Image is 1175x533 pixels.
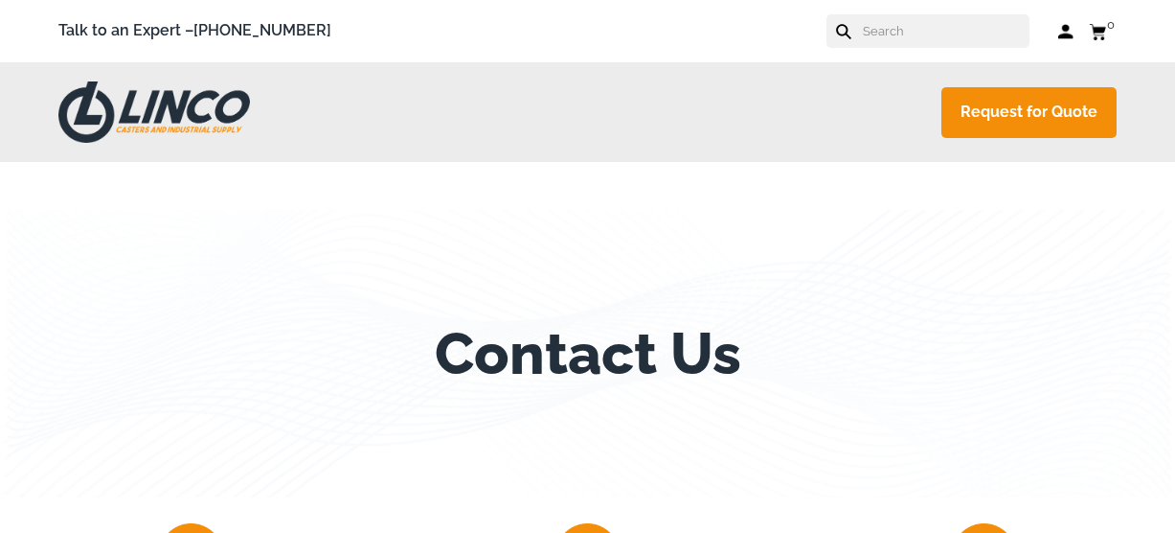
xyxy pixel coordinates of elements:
[435,320,741,387] h1: Contact Us
[58,18,331,44] span: Talk to an Expert –
[1089,19,1117,43] a: 0
[193,21,331,39] gu-sc-dial: Click to Connect 8663069566
[1058,22,1074,41] a: Log in
[58,81,250,143] img: LINCO CASTERS & INDUSTRIAL SUPPLY
[861,14,1029,48] input: Search
[1107,17,1115,32] span: 0
[941,87,1117,138] a: Request for Quote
